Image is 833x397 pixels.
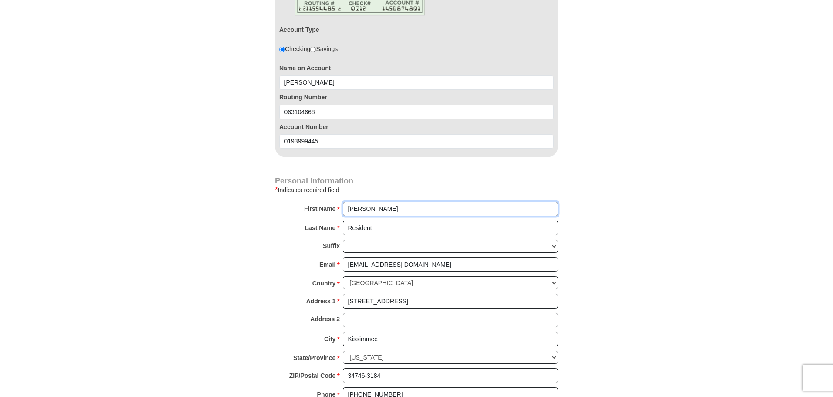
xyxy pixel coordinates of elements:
[324,333,335,345] strong: City
[279,93,554,102] label: Routing Number
[275,185,558,195] div: Indicates required field
[319,258,335,271] strong: Email
[304,203,335,215] strong: First Name
[323,240,340,252] strong: Suffix
[305,222,336,234] strong: Last Name
[306,295,336,307] strong: Address 1
[293,352,335,364] strong: State/Province
[312,277,336,289] strong: Country
[275,177,558,184] h4: Personal Information
[279,25,319,34] label: Account Type
[310,313,340,325] strong: Address 2
[279,64,554,72] label: Name on Account
[279,44,338,53] div: Checking Savings
[289,370,336,382] strong: ZIP/Postal Code
[279,122,554,131] label: Account Number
